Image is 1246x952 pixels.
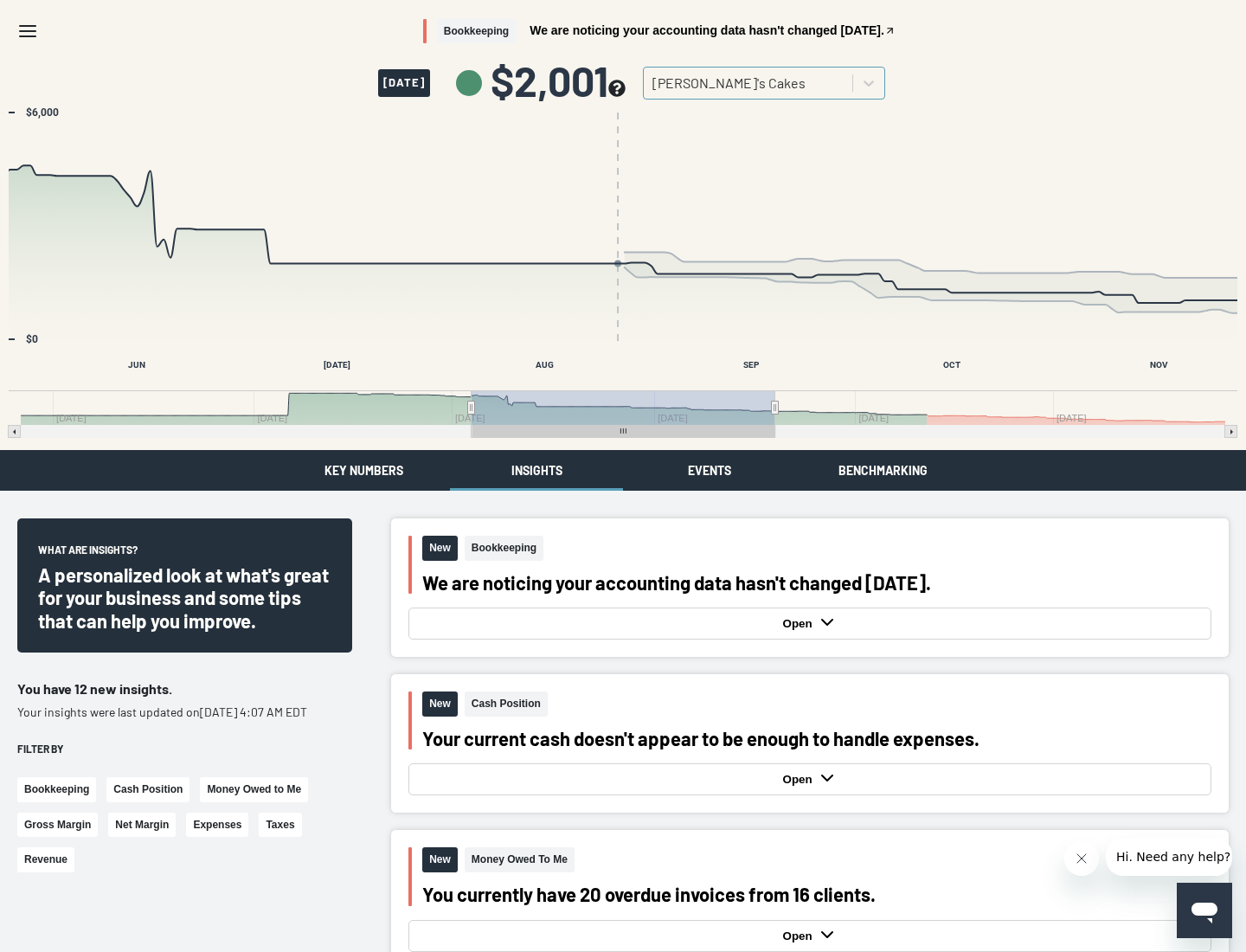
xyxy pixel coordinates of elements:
strong: Open [783,617,817,630]
text: AUG [536,360,554,370]
button: Gross Margin [17,813,98,838]
button: BookkeepingWe are noticing your accounting data hasn't changed [DATE]. [423,19,896,44]
text: [DATE] [324,360,350,370]
svg: Menu [17,21,38,42]
div: We are noticing your accounting data hasn't changed [DATE]. [422,571,1211,594]
text: SEP [743,360,760,370]
text: $0 [26,333,38,345]
button: Revenue [17,847,74,872]
text: JUN [128,360,145,370]
text: OCT [943,360,960,370]
button: NewBookkeepingWe are noticing your accounting data hasn't changed [DATE].Open [391,518,1229,657]
iframe: Button to launch messaging window [1177,883,1232,938]
button: Key Numbers [277,450,450,491]
span: New [422,847,458,872]
button: Benchmarking [796,450,969,491]
span: $2,001 [491,60,626,101]
text: NOV [1150,360,1168,370]
strong: Open [783,929,817,942]
button: Expenses [186,813,248,838]
span: We are noticing your accounting data hasn't changed [DATE]. [530,24,884,36]
span: Cash Position [465,691,548,717]
span: Money Owed To Me [465,847,575,872]
button: Insights [450,450,623,491]
button: Net Margin [108,813,176,838]
button: Taxes [259,813,301,838]
span: New [422,691,458,717]
button: Money Owed to Me [200,777,308,802]
span: New [422,536,458,561]
iframe: Close message [1064,841,1099,876]
span: Bookkeeping [437,19,516,44]
path: Forecast, series 2 of 4 with 93 data points. Y axis, values. X axis, Time. [625,252,1239,312]
button: Cash Position [106,777,189,802]
button: Bookkeeping [17,777,96,802]
span: Bookkeeping [465,536,543,561]
button: NewCash PositionYour current cash doesn't appear to be enough to handle expenses.Open [391,674,1229,813]
button: Events [623,450,796,491]
div: Your current cash doesn't appear to be enough to handle expenses. [422,727,1211,749]
div: Filter by [17,742,352,756]
div: A personalized look at what's great for your business and some tips that can help you improve. [38,563,331,632]
span: What are insights? [38,543,138,563]
p: Your insights were last updated on [DATE] 4:07 AM EDT [17,704,352,721]
span: You have 12 new insights. [17,680,172,697]
text: $6,000 [26,106,59,119]
span: [DATE] [378,69,430,97]
iframe: Message from company [1106,838,1232,876]
strong: Open [783,773,817,786]
button: see more about your cashflow projection [608,80,626,100]
div: You currently have 20 overdue invoices from 16 clients. [422,883,1211,905]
